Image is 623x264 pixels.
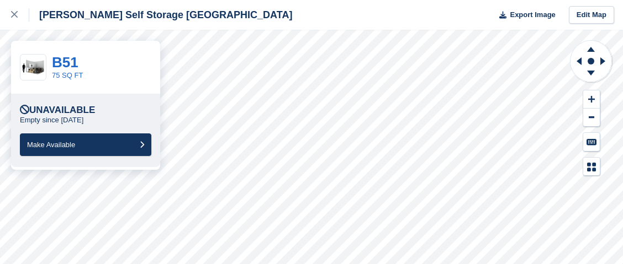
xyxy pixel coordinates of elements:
a: 75 SQ FT [52,71,83,79]
img: 75-sqft-unit.jpg [20,58,46,77]
button: Map Legend [583,158,600,176]
button: Make Available [20,133,151,156]
span: Make Available [27,141,75,149]
button: Keyboard Shortcuts [583,133,600,151]
p: Empty since [DATE] [20,116,83,125]
div: Unavailable [20,105,95,116]
span: Export Image [510,9,555,20]
button: Zoom Out [583,109,600,127]
button: Zoom In [583,90,600,109]
div: [PERSON_NAME] Self Storage [GEOGRAPHIC_DATA] [29,8,292,21]
a: Edit Map [569,6,614,24]
button: Export Image [493,6,556,24]
a: B51 [52,54,78,71]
